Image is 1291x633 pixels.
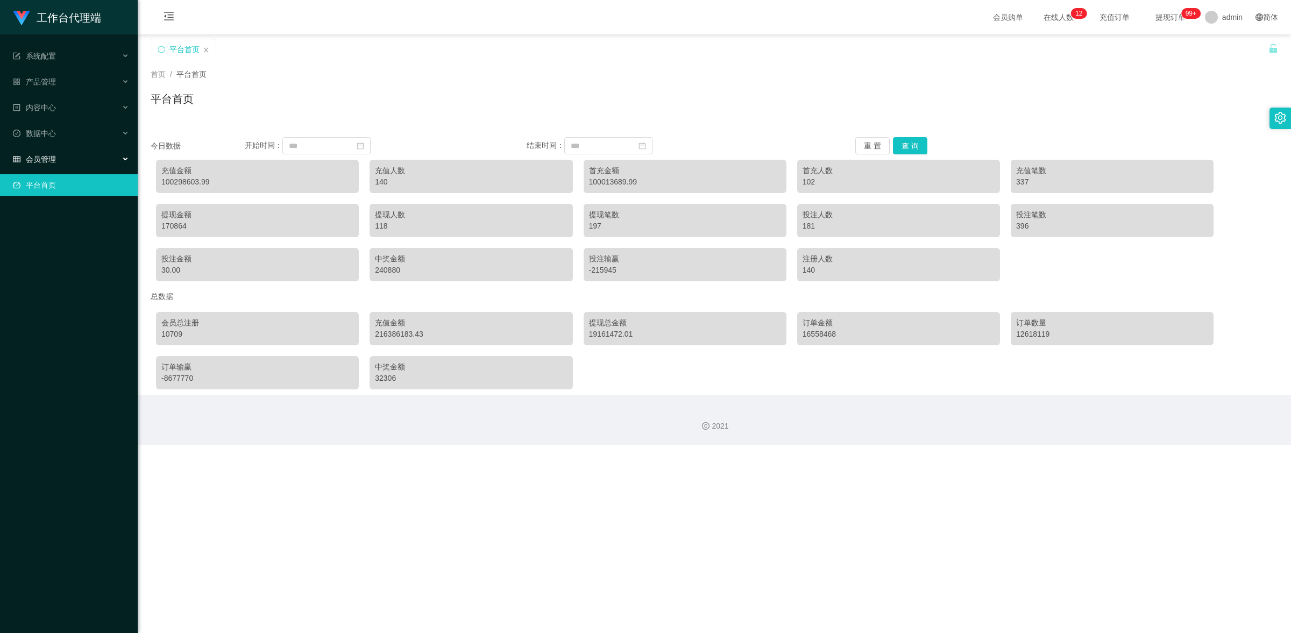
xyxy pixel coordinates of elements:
[702,422,710,430] i: 图标: copyright
[13,77,56,86] span: 产品管理
[803,253,995,265] div: 注册人数
[13,104,20,111] i: 图标: profile
[855,137,890,154] button: 重 置
[161,165,353,176] div: 充值金额
[151,287,1278,307] div: 总数据
[1016,165,1208,176] div: 充值笔数
[169,39,200,60] div: 平台首页
[13,103,56,112] span: 内容中心
[375,265,567,276] div: 240880
[151,70,166,79] span: 首页
[161,221,353,232] div: 170864
[161,253,353,265] div: 投注金额
[146,421,1282,432] div: 2021
[1016,221,1208,232] div: 396
[1038,13,1079,21] span: 在线人数
[375,373,567,384] div: 32306
[161,265,353,276] div: 30.00
[13,129,56,138] span: 数据中心
[589,176,781,188] div: 100013689.99
[589,165,781,176] div: 首充金额
[375,361,567,373] div: 中奖金额
[13,174,129,196] a: 图标: dashboard平台首页
[176,70,207,79] span: 平台首页
[1150,13,1191,21] span: 提现订单
[803,176,995,188] div: 102
[803,221,995,232] div: 181
[1016,317,1208,329] div: 订单数量
[589,221,781,232] div: 197
[589,317,781,329] div: 提现总金额
[375,165,567,176] div: 充值人数
[375,176,567,188] div: 140
[527,141,564,150] span: 结束时间：
[375,329,567,340] div: 216386183.43
[589,265,781,276] div: -215945
[589,253,781,265] div: 投注输赢
[161,317,353,329] div: 会员总注册
[357,142,364,150] i: 图标: calendar
[170,70,172,79] span: /
[589,329,781,340] div: 19161472.01
[151,140,245,152] div: 今日数据
[13,52,56,60] span: 系统配置
[245,141,282,150] span: 开始时间：
[803,317,995,329] div: 订单金额
[1016,329,1208,340] div: 12618119
[161,209,353,221] div: 提现金额
[1075,8,1079,19] p: 1
[13,78,20,86] i: 图标: appstore-o
[1016,176,1208,188] div: 337
[803,209,995,221] div: 投注人数
[893,137,927,154] button: 查 询
[1274,112,1286,124] i: 图标: setting
[375,253,567,265] div: 中奖金额
[13,155,56,163] span: 会员管理
[1268,44,1278,53] i: 图标: unlock
[13,13,101,22] a: 工作台代理端
[37,1,101,35] h1: 工作台代理端
[13,155,20,163] i: 图标: table
[1181,8,1201,19] sup: 1057
[161,373,353,384] div: -8677770
[1016,209,1208,221] div: 投注笔数
[161,361,353,373] div: 订单输赢
[375,317,567,329] div: 充值金额
[803,265,995,276] div: 140
[161,176,353,188] div: 100298603.99
[1079,8,1083,19] p: 2
[1094,13,1135,21] span: 充值订单
[161,329,353,340] div: 10709
[1071,8,1087,19] sup: 12
[13,11,30,26] img: logo.9652507e.png
[158,46,165,53] i: 图标: sync
[151,1,187,35] i: 图标: menu-fold
[375,221,567,232] div: 118
[375,209,567,221] div: 提现人数
[151,91,194,107] h1: 平台首页
[639,142,646,150] i: 图标: calendar
[803,329,995,340] div: 16558468
[803,165,995,176] div: 首充人数
[203,47,209,53] i: 图标: close
[589,209,781,221] div: 提现笔数
[1255,13,1263,21] i: 图标: global
[13,52,20,60] i: 图标: form
[13,130,20,137] i: 图标: check-circle-o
